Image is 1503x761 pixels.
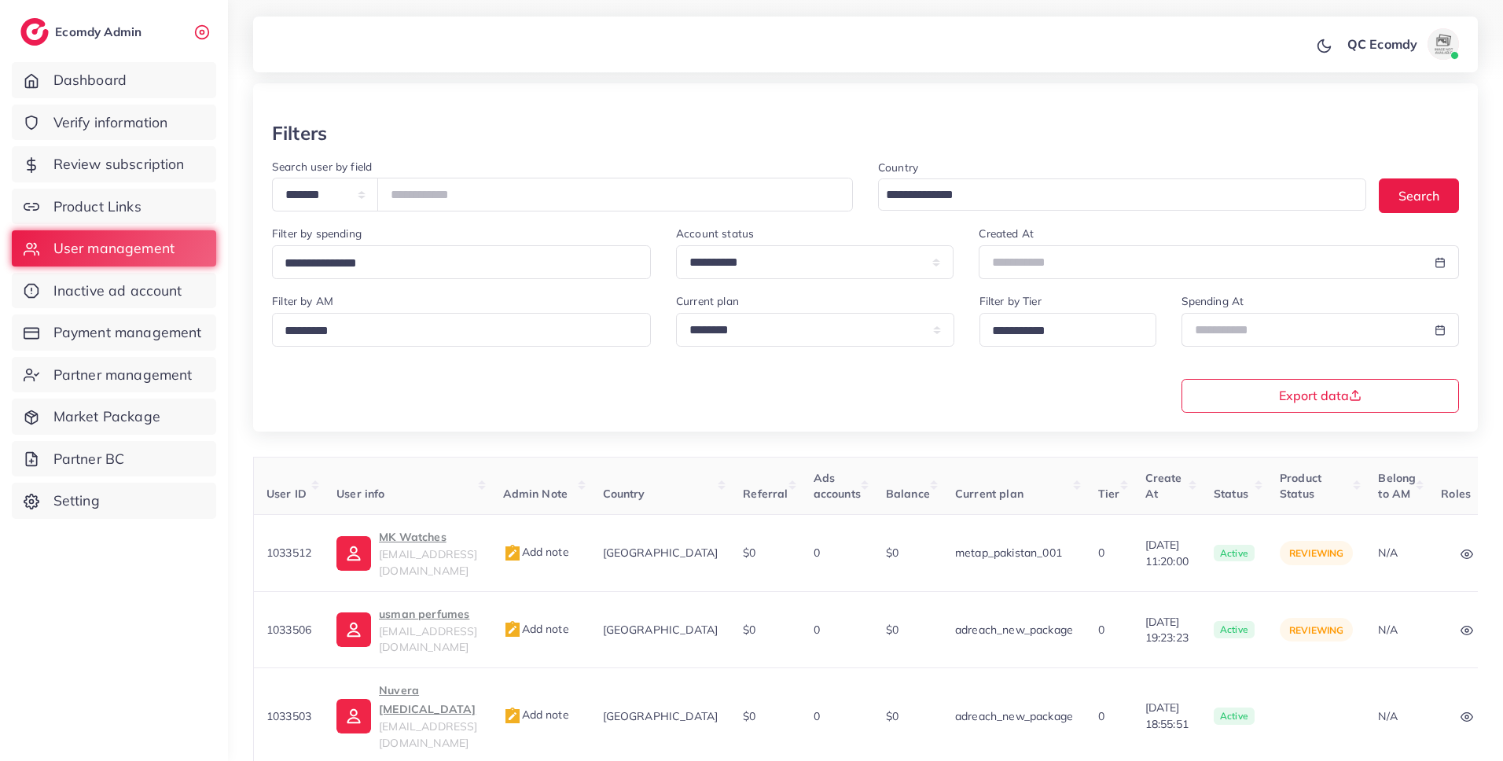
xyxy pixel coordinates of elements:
[814,709,820,723] span: 0
[12,357,216,393] a: Partner management
[955,487,1023,501] span: Current plan
[272,226,362,241] label: Filter by spending
[20,18,145,46] a: logoEcomdy Admin
[814,623,820,637] span: 0
[886,709,898,723] span: $0
[1339,28,1465,60] a: QC Ecomdyavatar
[12,146,216,182] a: Review subscription
[53,281,182,301] span: Inactive ad account
[1181,379,1460,413] button: Export data
[503,707,522,726] img: admin_note.cdd0b510.svg
[1441,487,1471,501] span: Roles
[53,449,125,469] span: Partner BC
[503,622,569,636] span: Add note
[503,544,522,563] img: admin_note.cdd0b510.svg
[878,160,918,175] label: Country
[955,546,1062,560] span: metap_pakistan_001
[1378,709,1397,723] span: N/A
[503,620,522,639] img: admin_note.cdd0b510.svg
[886,487,930,501] span: Balance
[987,319,1136,344] input: Search for option
[1181,293,1244,309] label: Spending At
[814,546,820,560] span: 0
[336,536,371,571] img: ic-user-info.36bf1079.svg
[880,183,1346,208] input: Search for option
[1289,547,1343,559] span: reviewing
[53,322,202,343] span: Payment management
[676,293,739,309] label: Current plan
[1214,708,1255,725] span: active
[12,483,216,519] a: Setting
[1098,623,1104,637] span: 0
[266,623,311,637] span: 1033506
[266,546,311,560] span: 1033512
[1098,487,1120,501] span: Tier
[1098,546,1104,560] span: 0
[1214,487,1248,501] span: Status
[336,528,477,579] a: MK Watches[EMAIL_ADDRESS][DOMAIN_NAME]
[503,487,568,501] span: Admin Note
[279,319,630,344] input: Search for option
[955,709,1073,723] span: adreach_new_package
[53,154,185,175] span: Review subscription
[1289,624,1343,636] span: reviewing
[503,708,569,722] span: Add note
[1378,471,1416,501] span: Belong to AM
[279,252,630,276] input: Search for option
[379,547,477,577] span: [EMAIL_ADDRESS][DOMAIN_NAME]
[743,546,755,560] span: $0
[886,623,898,637] span: $0
[1145,614,1189,646] span: [DATE] 19:23:23
[53,70,127,90] span: Dashboard
[1280,471,1321,501] span: Product Status
[743,623,755,637] span: $0
[1214,545,1255,562] span: active
[12,273,216,309] a: Inactive ad account
[12,230,216,267] a: User management
[12,105,216,141] a: Verify information
[53,365,193,385] span: Partner management
[272,159,372,175] label: Search user by field
[503,545,569,559] span: Add note
[1145,537,1189,569] span: [DATE] 11:20:00
[814,471,861,501] span: Ads accounts
[1145,700,1189,732] span: [DATE] 18:55:51
[336,605,477,656] a: usman perfumes[EMAIL_ADDRESS][DOMAIN_NAME]
[272,313,651,347] div: Search for option
[603,487,645,501] span: Country
[878,178,1366,211] div: Search for option
[336,487,384,501] span: User info
[272,245,651,279] div: Search for option
[53,491,100,511] span: Setting
[266,487,307,501] span: User ID
[20,18,49,46] img: logo
[979,226,1034,241] label: Created At
[743,709,755,723] span: $0
[12,314,216,351] a: Payment management
[955,623,1073,637] span: adreach_new_package
[336,699,371,733] img: ic-user-info.36bf1079.svg
[1214,621,1255,638] span: active
[379,605,477,623] p: usman perfumes
[12,399,216,435] a: Market Package
[12,441,216,477] a: Partner BC
[1098,709,1104,723] span: 0
[1428,28,1459,60] img: avatar
[12,189,216,225] a: Product Links
[379,528,477,546] p: MK Watches
[272,122,327,145] h3: Filters
[379,719,477,749] span: [EMAIL_ADDRESS][DOMAIN_NAME]
[603,709,718,723] span: [GEOGRAPHIC_DATA]
[1378,623,1397,637] span: N/A
[12,62,216,98] a: Dashboard
[336,612,371,647] img: ic-user-info.36bf1079.svg
[743,487,788,501] span: Referral
[886,546,898,560] span: $0
[603,623,718,637] span: [GEOGRAPHIC_DATA]
[603,546,718,560] span: [GEOGRAPHIC_DATA]
[379,624,477,654] span: [EMAIL_ADDRESS][DOMAIN_NAME]
[272,293,333,309] label: Filter by AM
[979,313,1156,347] div: Search for option
[1347,35,1417,53] p: QC Ecomdy
[379,681,477,719] p: Nuvera [MEDICAL_DATA]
